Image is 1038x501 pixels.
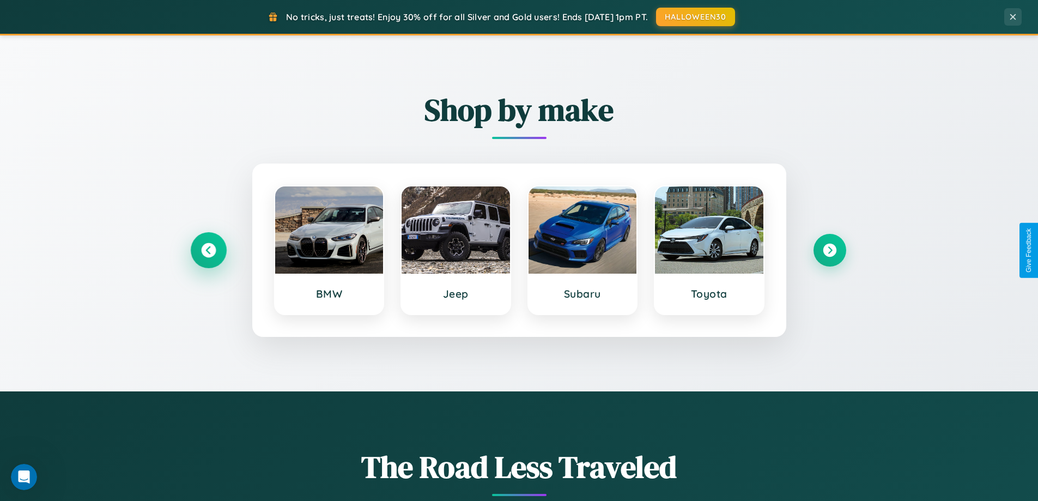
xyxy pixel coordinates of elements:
[192,89,846,131] h2: Shop by make
[412,287,499,300] h3: Jeep
[286,287,373,300] h3: BMW
[286,11,648,22] span: No tricks, just treats! Enjoy 30% off for all Silver and Gold users! Ends [DATE] 1pm PT.
[192,446,846,488] h1: The Road Less Traveled
[539,287,626,300] h3: Subaru
[11,464,37,490] iframe: Intercom live chat
[666,287,752,300] h3: Toyota
[1025,228,1033,273] div: Give Feedback
[656,8,735,26] button: HALLOWEEN30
